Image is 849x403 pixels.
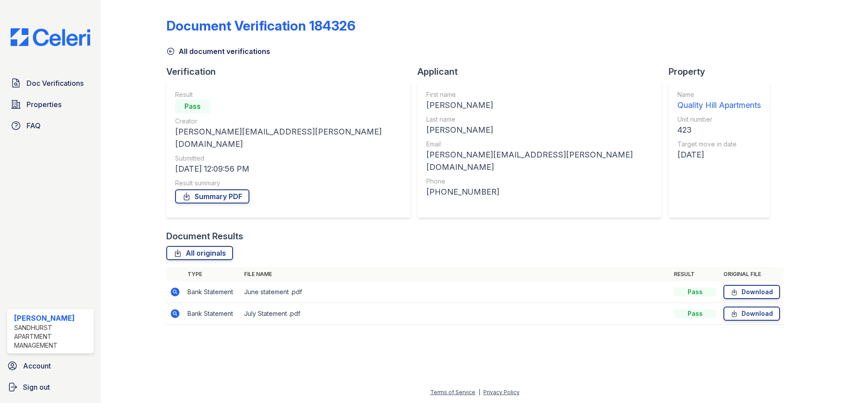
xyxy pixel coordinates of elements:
[674,288,716,296] div: Pass
[166,230,243,242] div: Document Results
[27,99,61,110] span: Properties
[175,99,210,113] div: Pass
[175,163,402,175] div: [DATE] 12:09:56 PM
[426,124,653,136] div: [PERSON_NAME]
[4,357,97,375] a: Account
[677,149,761,161] div: [DATE]
[241,281,670,303] td: June statement .pdf
[669,65,777,78] div: Property
[720,267,784,281] th: Original file
[184,281,241,303] td: Bank Statement
[7,117,94,134] a: FAQ
[426,149,653,173] div: [PERSON_NAME][EMAIL_ADDRESS][PERSON_NAME][DOMAIN_NAME]
[674,309,716,318] div: Pass
[426,99,653,111] div: [PERSON_NAME]
[4,378,97,396] a: Sign out
[241,267,670,281] th: File name
[184,267,241,281] th: Type
[166,65,417,78] div: Verification
[723,285,780,299] a: Download
[677,140,761,149] div: Target move in date
[677,90,761,99] div: Name
[426,140,653,149] div: Email
[27,120,41,131] span: FAQ
[426,186,653,198] div: [PHONE_NUMBER]
[426,115,653,124] div: Last name
[175,126,402,150] div: [PERSON_NAME][EMAIL_ADDRESS][PERSON_NAME][DOMAIN_NAME]
[241,303,670,325] td: July Statement .pdf
[677,115,761,124] div: Unit number
[483,389,520,395] a: Privacy Policy
[677,124,761,136] div: 423
[7,74,94,92] a: Doc Verifications
[7,96,94,113] a: Properties
[175,117,402,126] div: Creator
[4,28,97,46] img: CE_Logo_Blue-a8612792a0a2168367f1c8372b55b34899dd931a85d93a1a3d3e32e68fde9ad4.png
[14,313,90,323] div: [PERSON_NAME]
[27,78,84,88] span: Doc Verifications
[430,389,475,395] a: Terms of Service
[175,90,402,99] div: Result
[478,389,480,395] div: |
[670,267,720,281] th: Result
[175,179,402,188] div: Result summary
[175,154,402,163] div: Submitted
[677,90,761,111] a: Name Quality Hill Apartments
[23,361,51,371] span: Account
[426,90,653,99] div: First name
[677,99,761,111] div: Quality Hill Apartments
[166,18,356,34] div: Document Verification 184326
[723,307,780,321] a: Download
[426,177,653,186] div: Phone
[23,382,50,392] span: Sign out
[184,303,241,325] td: Bank Statement
[14,323,90,350] div: Sandhurst Apartment Management
[417,65,669,78] div: Applicant
[166,246,233,260] a: All originals
[175,189,249,203] a: Summary PDF
[166,46,270,57] a: All document verifications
